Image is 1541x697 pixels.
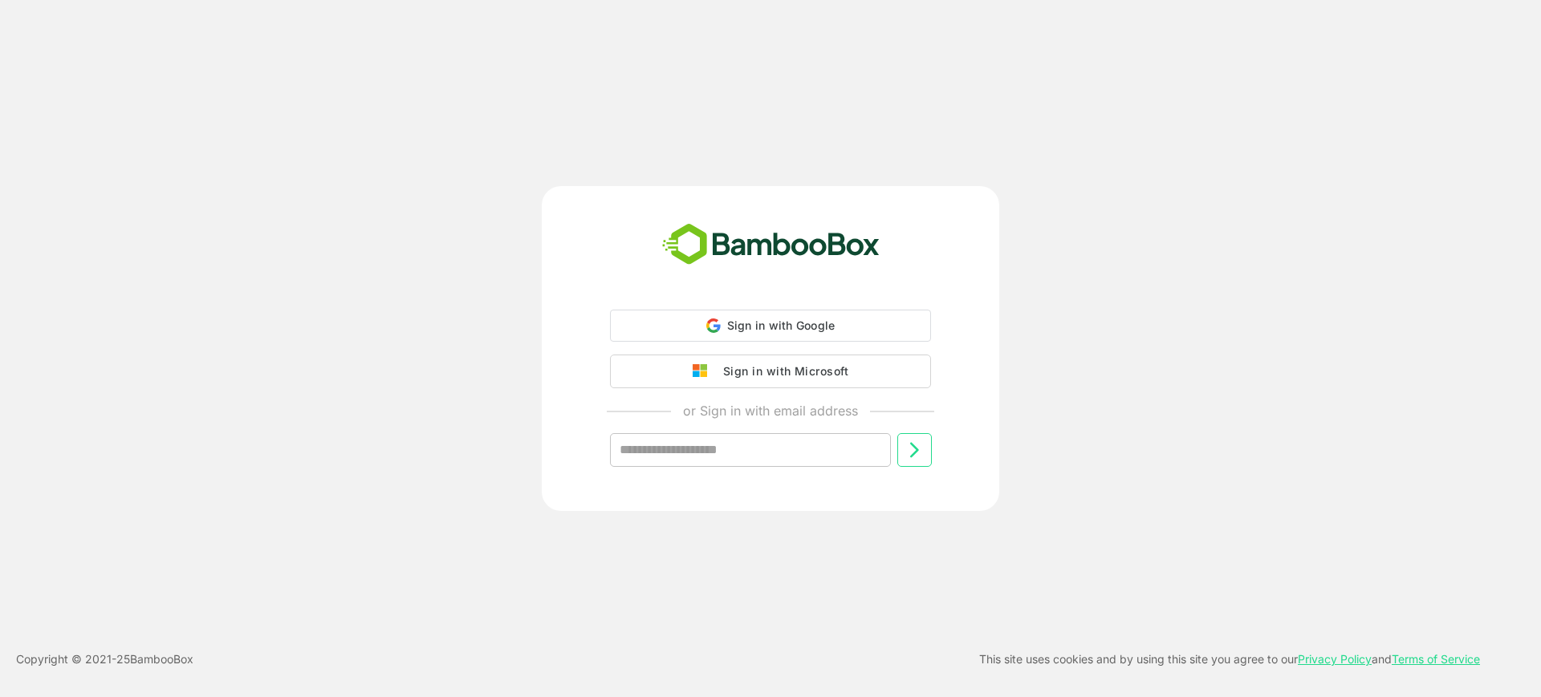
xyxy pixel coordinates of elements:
a: Terms of Service [1392,652,1480,666]
img: google [693,364,715,379]
div: Sign in with Google [610,310,931,342]
div: Sign in with Microsoft [715,361,848,382]
p: Copyright © 2021- 25 BambooBox [16,650,193,669]
p: This site uses cookies and by using this site you agree to our and [979,650,1480,669]
span: Sign in with Google [727,318,836,332]
button: Sign in with Microsoft [610,355,931,388]
p: or Sign in with email address [683,401,858,420]
a: Privacy Policy [1298,652,1372,666]
img: bamboobox [653,218,888,271]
